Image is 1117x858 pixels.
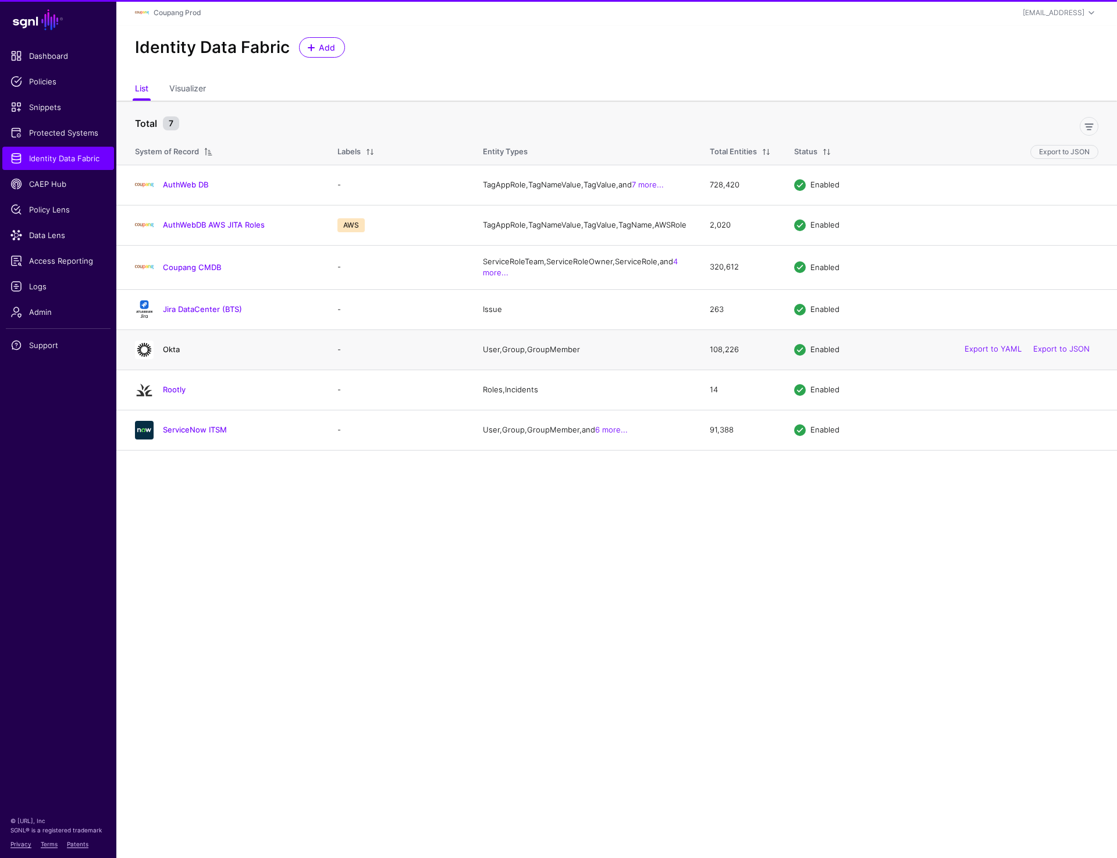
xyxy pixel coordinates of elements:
a: CAEP Hub [2,172,114,196]
a: ServiceNow ITSM [163,425,227,434]
td: - [326,370,471,410]
a: AuthWebDB AWS JITA Roles [163,220,265,229]
img: svg+xml;base64,PHN2ZyBpZD0iTG9nbyIgeG1sbnM9Imh0dHA6Ly93d3cudzMub3JnLzIwMDAvc3ZnIiB3aWR0aD0iMTIxLj... [135,6,149,20]
span: Admin [10,306,106,318]
td: ServiceRoleTeam, ServiceRoleOwner, ServiceRole, and [471,245,698,289]
a: Patents [67,841,88,848]
div: Total Entities [710,146,757,158]
span: Enabled [810,262,839,271]
span: Enabled [810,220,839,229]
td: 320,612 [698,245,782,289]
span: Entity Types [483,147,528,156]
a: Dashboard [2,44,114,68]
div: Status [794,146,817,158]
span: Enabled [810,425,839,434]
a: Privacy [10,841,31,848]
td: - [326,165,471,205]
a: List [135,79,148,101]
td: 108,226 [698,329,782,370]
a: Okta [163,345,180,354]
td: User, Group, GroupMember [471,329,698,370]
span: Enabled [810,304,839,314]
small: 7 [163,116,179,130]
span: Enabled [810,180,839,189]
a: Jira DataCenter (BTS) [163,304,242,314]
span: Add [318,41,337,54]
span: Enabled [810,385,839,394]
span: Data Lens [10,229,106,241]
a: Protected Systems [2,121,114,144]
span: Dashboard [10,50,106,62]
span: Protected Systems [10,127,106,139]
td: Issue [471,289,698,329]
a: Logs [2,275,114,298]
td: User, Group, GroupMember, and [471,410,698,450]
img: svg+xml;base64,PHN2ZyB3aWR0aD0iNjQiIGhlaWdodD0iNjQiIHZpZXdCb3g9IjAgMCA2NCA2NCIgZmlsbD0ibm9uZSIgeG... [135,421,154,439]
td: 91,388 [698,410,782,450]
a: SGNL [7,7,109,33]
a: Coupang Prod [154,8,201,17]
h2: Identity Data Fabric [135,38,290,58]
td: - [326,410,471,450]
div: System of Record [135,146,199,158]
a: Export to JSON [1033,345,1090,354]
img: svg+xml;base64,PHN2ZyBpZD0iTG9nbyIgeG1sbnM9Imh0dHA6Ly93d3cudzMub3JnLzIwMDAvc3ZnIiB3aWR0aD0iMTIxLj... [135,176,154,194]
a: Rootly [163,385,186,394]
td: TagAppRole, TagNameValue, TagValue, TagName, AWSRole [471,205,698,245]
button: Export to JSON [1030,145,1098,159]
img: svg+xml;base64,PHN2ZyBpZD0iTG9nbyIgeG1sbnM9Imh0dHA6Ly93d3cudzMub3JnLzIwMDAvc3ZnIiB3aWR0aD0iMTIxLj... [135,258,154,276]
td: 263 [698,289,782,329]
span: Support [10,339,106,351]
a: Identity Data Fabric [2,147,114,170]
a: Export to YAML [965,345,1022,354]
div: Labels [337,146,361,158]
div: [EMAIL_ADDRESS] [1023,8,1084,18]
td: - [326,289,471,329]
a: Policies [2,70,114,93]
span: Identity Data Fabric [10,153,106,164]
a: Admin [2,300,114,324]
a: 6 more... [595,425,628,434]
a: Terms [41,841,58,848]
a: Access Reporting [2,249,114,272]
td: - [326,329,471,370]
a: 7 more... [632,180,664,189]
span: Access Reporting [10,255,106,267]
td: TagAppRole, TagNameValue, TagValue, and [471,165,698,205]
td: Roles, Incidents [471,370,698,410]
td: 14 [698,370,782,410]
a: Add [299,37,345,58]
span: CAEP Hub [10,178,106,190]
span: Enabled [810,345,839,354]
img: svg+xml;base64,PHN2ZyB3aWR0aD0iMTQxIiBoZWlnaHQ9IjE2NCIgdmlld0JveD0iMCAwIDE0MSAxNjQiIGZpbGw9Im5vbm... [135,300,154,319]
td: 728,420 [698,165,782,205]
span: Policies [10,76,106,87]
td: 2,020 [698,205,782,245]
a: AuthWeb DB [163,180,208,189]
a: Coupang CMDB [163,263,221,272]
img: svg+xml;base64,PHN2ZyB3aWR0aD0iNjQiIGhlaWdodD0iNjQiIHZpZXdCb3g9IjAgMCA2NCA2NCIgZmlsbD0ibm9uZSIgeG... [135,341,154,359]
a: Visualizer [169,79,206,101]
a: Policy Lens [2,198,114,221]
span: Logs [10,281,106,292]
a: Data Lens [2,224,114,247]
td: - [326,245,471,289]
span: Snippets [10,101,106,113]
span: AWS [337,218,365,232]
strong: Total [135,118,157,129]
a: Snippets [2,95,114,119]
img: svg+xml;base64,PHN2ZyB3aWR0aD0iMjQiIGhlaWdodD0iMjQiIHZpZXdCb3g9IjAgMCAyNCAyNCIgZmlsbD0ibm9uZSIgeG... [135,381,154,399]
img: svg+xml;base64,PHN2ZyBpZD0iTG9nbyIgeG1sbnM9Imh0dHA6Ly93d3cudzMub3JnLzIwMDAvc3ZnIiB3aWR0aD0iMTIxLj... [135,216,154,235]
span: Policy Lens [10,204,106,215]
p: © [URL], Inc [10,816,106,825]
p: SGNL® is a registered trademark [10,825,106,835]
